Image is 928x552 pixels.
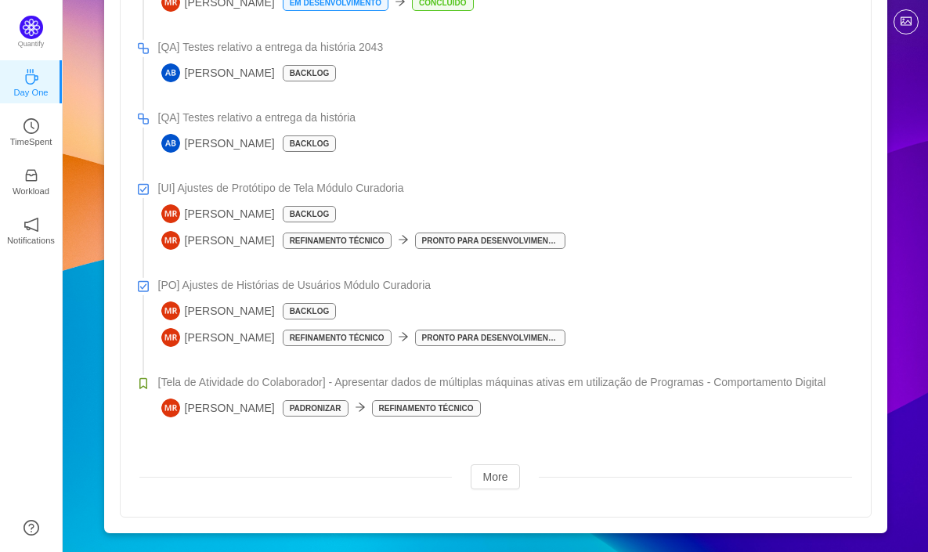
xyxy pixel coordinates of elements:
i: icon: clock-circle [23,118,39,134]
a: icon: question-circle [23,520,39,536]
p: Day One [13,85,48,99]
p: Backlog [283,304,336,319]
a: icon: inboxWorkload [23,172,39,188]
a: [QA] Testes relativo a entrega da história [158,110,852,126]
p: Quantify [18,39,45,50]
span: [PERSON_NAME] [161,328,275,347]
span: [QA] Testes relativo a entrega da história 2043 [158,39,384,56]
img: MV [161,399,180,417]
p: Backlog [283,66,336,81]
img: MV [161,204,180,223]
a: [PO] Ajustes de Histórias de Usuários Módulo Curadoria [158,277,852,294]
span: [PO] Ajustes de Histórias de Usuários Módulo Curadoria [158,277,432,294]
img: AB [161,134,180,153]
p: REFINAMENTO TÉCNICO [283,233,391,248]
a: [UI] Ajustes de Protótipo de Tela Módulo Curadoria [158,180,852,197]
i: icon: arrow-right [398,331,409,342]
span: [QA] Testes relativo a entrega da história [158,110,356,126]
span: [PERSON_NAME] [161,301,275,320]
span: [PERSON_NAME] [161,231,275,250]
span: [Tela de Atividade do Colaborador] - Apresentar dados de múltiplas máquinas ativas em utilização ... [158,374,826,391]
p: PRONTO PARA DESENVOLVIMENTO [416,233,565,248]
i: icon: arrow-right [355,402,366,413]
p: PRONTO PARA DESENVOLVIMENTO [416,330,565,345]
p: REFINAMENTO TÉCNICO [373,401,480,416]
img: MV [161,328,180,347]
span: [PERSON_NAME] [161,134,275,153]
a: icon: coffeeDay One [23,74,39,89]
img: MV [161,231,180,250]
p: Backlog [283,207,336,222]
p: REFINAMENTO TÉCNICO [283,330,391,345]
button: icon: picture [894,9,919,34]
a: [Tela de Atividade do Colaborador] - Apresentar dados de múltiplas máquinas ativas em utilização ... [158,374,852,391]
img: Quantify [20,16,43,39]
span: [PERSON_NAME] [161,63,275,82]
a: icon: notificationNotifications [23,222,39,237]
i: icon: inbox [23,168,39,183]
span: [UI] Ajustes de Protótipo de Tela Módulo Curadoria [158,180,404,197]
p: Padronizar [283,401,348,416]
img: AB [161,63,180,82]
i: icon: coffee [23,69,39,85]
i: icon: notification [23,217,39,233]
span: [PERSON_NAME] [161,204,275,223]
p: Backlog [283,136,336,151]
i: icon: arrow-right [398,234,409,245]
a: icon: clock-circleTimeSpent [23,123,39,139]
p: Notifications [7,233,55,247]
img: MV [161,301,180,320]
p: TimeSpent [10,135,52,149]
a: [QA] Testes relativo a entrega da história 2043 [158,39,852,56]
span: [PERSON_NAME] [161,399,275,417]
p: Workload [13,184,49,198]
button: More [471,464,521,489]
